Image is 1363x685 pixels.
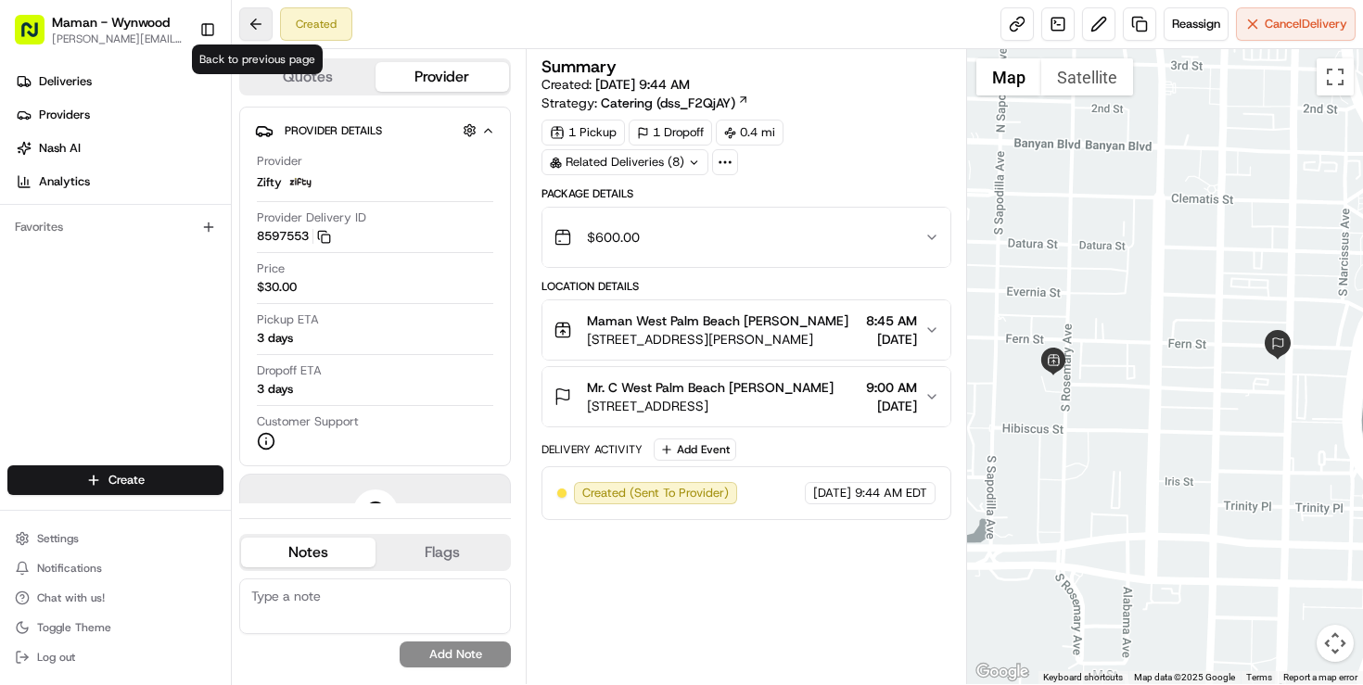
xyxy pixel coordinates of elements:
div: Related Deliveries (8) [541,149,708,175]
button: Flags [376,538,510,567]
img: 8016278978528_b943e370aa5ada12b00a_72.png [39,177,72,210]
span: [DATE] [167,337,205,352]
button: Mr. C West Palm Beach [PERSON_NAME][STREET_ADDRESS]9:00 AM[DATE] [542,367,950,426]
span: Toggle Theme [37,620,111,635]
div: Package Details [541,186,951,201]
img: zifty-logo-trans-sq.png [289,171,312,194]
span: Zifty [257,174,282,191]
span: Klarizel Pensader [57,337,153,352]
span: Map data ©2025 Google [1134,672,1235,682]
div: We're available if you need us! [83,196,255,210]
span: [DATE] [167,287,205,302]
span: Catering (dss_F2QjAY) [601,94,735,112]
span: Nash AI [39,140,81,157]
div: 1 Dropoff [629,120,712,146]
span: Provider Delivery ID [257,209,366,226]
div: Back to previous page [192,44,323,74]
a: Report a map error [1283,672,1357,682]
button: $600.00 [542,208,950,267]
span: Providers [39,107,90,123]
button: CancelDelivery [1236,7,1356,41]
span: Created (Sent To Provider) [582,485,729,501]
span: Klarizel Pensader [57,287,153,302]
div: 3 days [257,381,293,398]
span: Pickup ETA [257,311,319,328]
img: Nash [19,19,56,56]
span: Created: [541,75,690,94]
span: Customer Support [257,413,359,430]
button: Maman - Wynwood [52,13,170,32]
div: 0.4 mi [716,120,783,146]
input: Clear [48,120,306,139]
span: Log out [37,650,75,665]
button: Start new chat [315,183,338,205]
button: [PERSON_NAME][EMAIL_ADDRESS][DOMAIN_NAME] [52,32,185,46]
span: Mr. C West Palm Beach [PERSON_NAME] [587,378,834,397]
button: Show satellite imagery [1041,58,1133,95]
a: Catering (dss_F2QjAY) [601,94,749,112]
a: Providers [7,100,231,130]
span: Reassign [1172,16,1220,32]
a: Terms (opens in new tab) [1246,672,1272,682]
div: Favorites [7,212,223,242]
span: [DATE] 9:44 AM [595,76,690,93]
span: Cancel Delivery [1265,16,1347,32]
img: Google [972,660,1033,684]
button: Chat with us! [7,585,223,611]
span: Price [257,260,285,277]
span: Deliveries [39,73,92,90]
img: Klarizel Pensader [19,270,48,299]
span: Chat with us! [37,590,105,605]
button: See all [287,237,338,260]
span: 9:00 AM [866,378,917,397]
button: Reassign [1164,7,1229,41]
span: [STREET_ADDRESS] [587,397,834,415]
span: Maman West Palm Beach [PERSON_NAME] [587,311,848,330]
a: Analytics [7,167,231,197]
button: Maman West Palm Beach [PERSON_NAME][STREET_ADDRESS][PERSON_NAME]8:45 AM[DATE] [542,300,950,360]
button: Maman - Wynwood[PERSON_NAME][EMAIL_ADDRESS][DOMAIN_NAME] [7,7,192,52]
span: Knowledge Base [37,414,142,433]
div: Past conversations [19,241,124,256]
div: 1 Pickup [541,120,625,146]
button: Notifications [7,555,223,581]
p: Welcome 👋 [19,74,338,104]
img: 1736555255976-a54dd68f-1ca7-489b-9aae-adbdc363a1c4 [19,177,52,210]
a: Nash AI [7,133,231,163]
span: $30.00 [257,279,297,296]
h3: Summary [541,58,617,75]
img: Klarizel Pensader [19,320,48,349]
button: 8597553 [257,228,331,245]
img: 1736555255976-a54dd68f-1ca7-489b-9aae-adbdc363a1c4 [37,338,52,353]
span: Notifications [37,561,102,576]
button: Notes [241,538,376,567]
span: [DATE] [866,330,917,349]
div: 💻 [157,416,172,431]
span: Provider Details [285,123,382,138]
div: Delivery Activity [541,442,643,457]
span: Create [108,472,145,488]
button: Create [7,465,223,495]
button: Add Event [654,438,736,461]
div: Start new chat [83,177,304,196]
div: 3 days [257,330,293,347]
a: 💻API Documentation [149,407,305,440]
span: [STREET_ADDRESS][PERSON_NAME] [587,330,848,349]
div: 📗 [19,416,33,431]
span: • [157,287,163,302]
span: 8:45 AM [866,311,917,330]
span: API Documentation [175,414,298,433]
a: Open this area in Google Maps (opens a new window) [972,660,1033,684]
button: Toggle Theme [7,615,223,641]
div: Location Details [541,279,951,294]
a: 📗Knowledge Base [11,407,149,440]
span: [DATE] [813,485,851,501]
button: Provider Details [255,115,495,146]
div: Strategy: [541,94,749,112]
span: Provider [257,153,302,170]
a: Deliveries [7,67,231,96]
span: Analytics [39,173,90,190]
span: Dropoff ETA [257,362,322,379]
